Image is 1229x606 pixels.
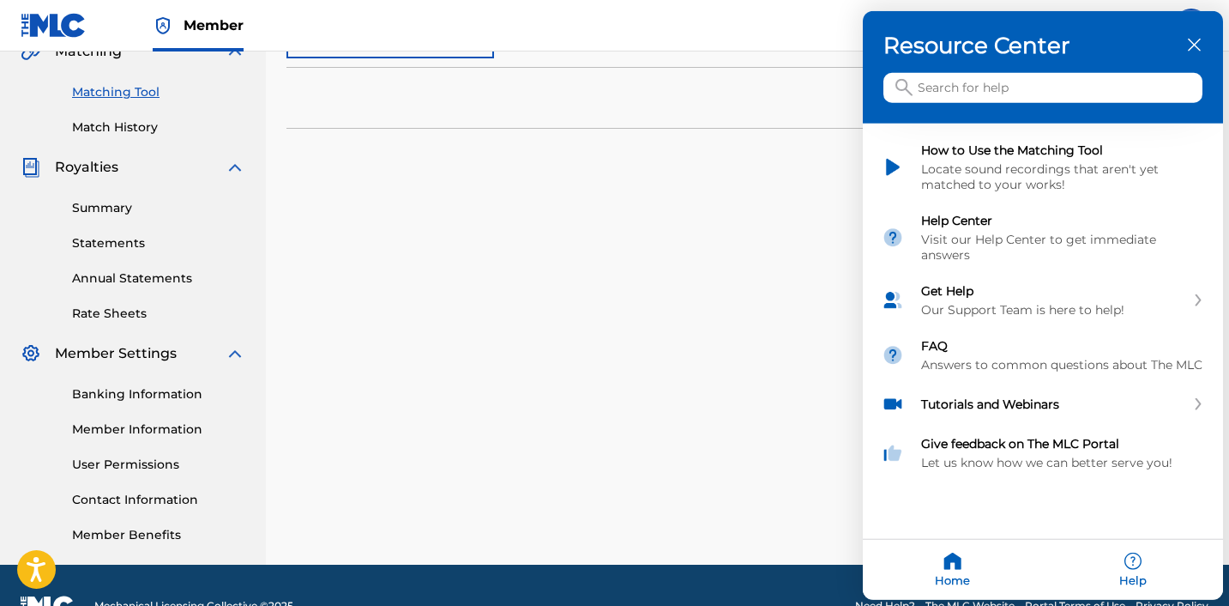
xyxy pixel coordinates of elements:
[1193,294,1203,306] svg: expand
[1043,540,1223,600] div: Help
[921,213,1204,228] div: Help Center
[883,73,1202,103] input: Search for help
[863,124,1223,481] div: Resource center home modules
[921,302,1185,318] div: Our Support Team is here to help!
[882,227,904,249] img: module icon
[921,232,1204,263] div: Visit our Help Center to get immediate answers
[921,161,1204,192] div: Locate sound recordings that aren't yet matched to your works!
[895,79,913,96] svg: icon
[882,289,904,312] img: module icon
[1193,398,1203,410] svg: expand
[882,344,904,367] img: module icon
[882,442,904,464] img: module icon
[863,383,1223,426] div: Tutorials and Webinars
[1186,37,1202,53] div: close resource center
[921,455,1204,470] div: Let us know how we can better serve you!
[863,328,1223,383] div: FAQ
[921,357,1204,373] div: Answers to common questions about The MLC
[921,338,1204,354] div: FAQ
[863,540,1043,600] div: Home
[863,124,1223,481] div: entering resource center home
[863,273,1223,328] div: Get Help
[921,436,1204,451] div: Give feedback on The MLC Portal
[921,397,1185,412] div: Tutorials and Webinars
[882,156,904,179] img: module icon
[882,393,904,415] img: module icon
[921,142,1204,158] div: How to Use the Matching Tool
[863,132,1223,203] div: How to Use the Matching Tool
[921,283,1185,299] div: Get Help
[863,203,1223,273] div: Help Center
[883,32,1202,59] h3: Resource Center
[863,426,1223,481] div: Give feedback on The MLC Portal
